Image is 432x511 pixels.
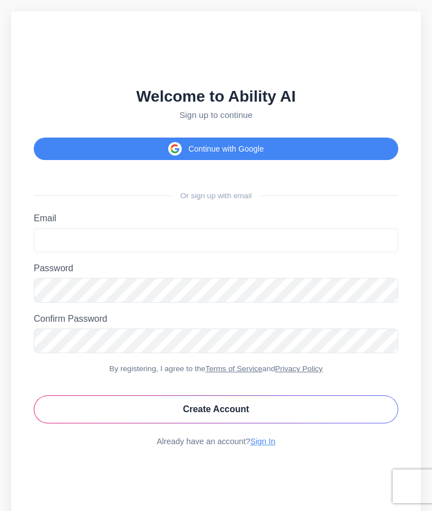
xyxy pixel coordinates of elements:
a: Sign In [250,437,276,446]
button: Continue with Google [34,138,398,160]
div: Already have an account? [34,437,398,446]
a: Terms of Service [205,364,262,373]
h2: Welcome to Ability AI [34,88,398,106]
div: Or sign up with email [34,191,398,200]
label: Password [34,263,398,273]
label: Email [34,213,398,223]
div: By registering, I agree to the and [34,364,398,373]
label: Confirm Password [34,314,398,324]
button: Create Account [34,395,398,423]
a: Privacy Policy [275,364,323,373]
p: Sign up to continue [34,110,398,120]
